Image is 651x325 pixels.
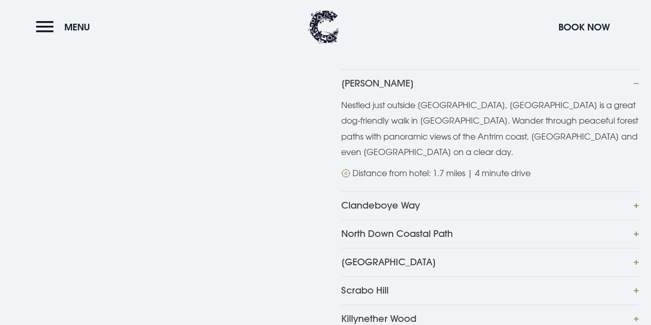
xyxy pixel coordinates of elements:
button: [PERSON_NAME] [341,69,639,97]
img: Clandeboye Lodge [308,10,339,44]
button: North Down Coastal Path [341,219,639,248]
button: Book Now [553,16,615,38]
button: Scrabo Hill [341,276,639,304]
p: Distance from hotel: 1.7 miles | 4 minute drive [353,165,531,181]
span: Menu [64,21,90,33]
button: Clandeboye Way [341,191,639,219]
button: [GEOGRAPHIC_DATA] [341,248,639,276]
button: Menu [36,16,95,38]
p: Nestled just outside [GEOGRAPHIC_DATA], [GEOGRAPHIC_DATA] is a great dog-friendly walk in [GEOGRA... [341,97,639,160]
